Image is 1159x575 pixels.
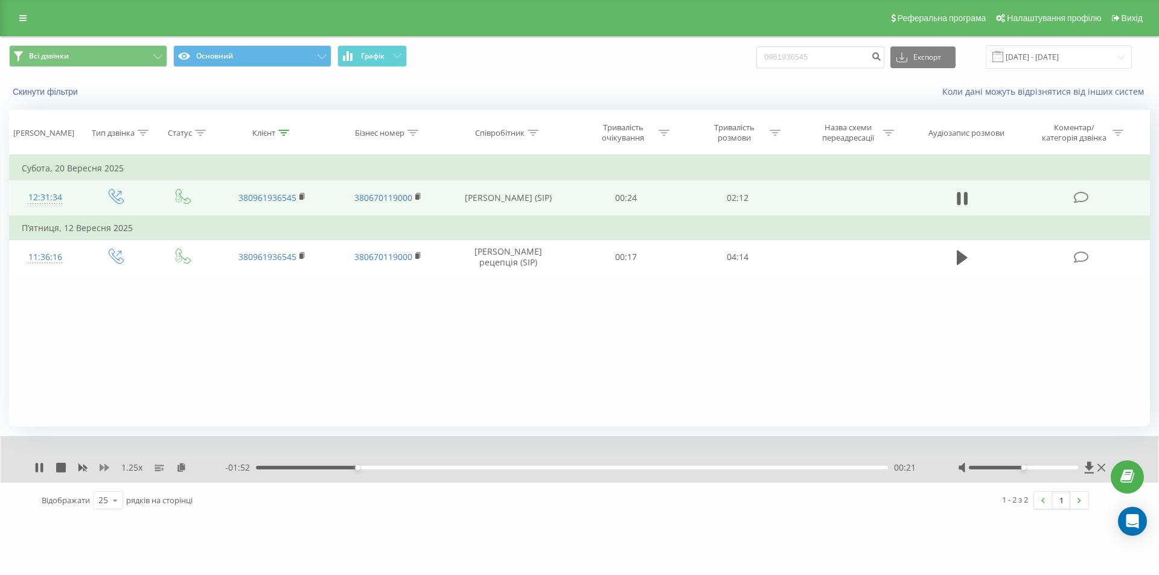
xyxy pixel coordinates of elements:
[10,216,1150,240] td: П’ятниця, 12 Вересня 2025
[9,45,167,67] button: Всі дзвінки
[9,86,84,97] button: Скинути фільтри
[10,156,1150,180] td: Субота, 20 Вересня 2025
[225,462,256,474] span: - 01:52
[445,180,570,216] td: [PERSON_NAME] (SIP)
[1002,494,1028,506] div: 1 - 2 з 2
[570,180,682,216] td: 00:24
[168,128,192,138] div: Статус
[898,13,986,23] span: Реферальна програма
[1007,13,1101,23] span: Налаштування профілю
[928,128,1004,138] div: Аудіозапис розмови
[29,51,69,61] span: Всі дзвінки
[1039,122,1110,143] div: Коментар/категорія дзвінка
[894,462,916,474] span: 00:21
[816,122,880,143] div: Назва схеми переадресації
[591,122,656,143] div: Тривалість очікування
[756,46,884,68] input: Пошук за номером
[173,45,331,67] button: Основний
[354,192,412,203] a: 380670119000
[445,240,570,275] td: [PERSON_NAME] рецепція (SIP)
[570,240,682,275] td: 00:17
[98,494,108,506] div: 25
[92,128,135,138] div: Тип дзвінка
[238,192,296,203] a: 380961936545
[942,86,1150,97] a: Коли дані можуть відрізнятися вiд інших систем
[22,186,69,209] div: 12:31:34
[355,465,360,470] div: Accessibility label
[682,180,793,216] td: 02:12
[13,128,74,138] div: [PERSON_NAME]
[355,128,404,138] div: Бізнес номер
[126,495,193,506] span: рядків на сторінці
[1052,492,1070,509] a: 1
[1118,507,1147,536] div: Open Intercom Messenger
[354,251,412,262] a: 380670119000
[337,45,407,67] button: Графік
[121,462,142,474] span: 1.25 x
[682,240,793,275] td: 04:14
[22,246,69,269] div: 11:36:16
[475,128,525,138] div: Співробітник
[1122,13,1143,23] span: Вихід
[1021,465,1026,470] div: Accessibility label
[42,495,90,506] span: Відображати
[702,122,767,143] div: Тривалість розмови
[890,46,956,68] button: Експорт
[238,251,296,262] a: 380961936545
[252,128,275,138] div: Клієнт
[361,52,385,60] span: Графік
